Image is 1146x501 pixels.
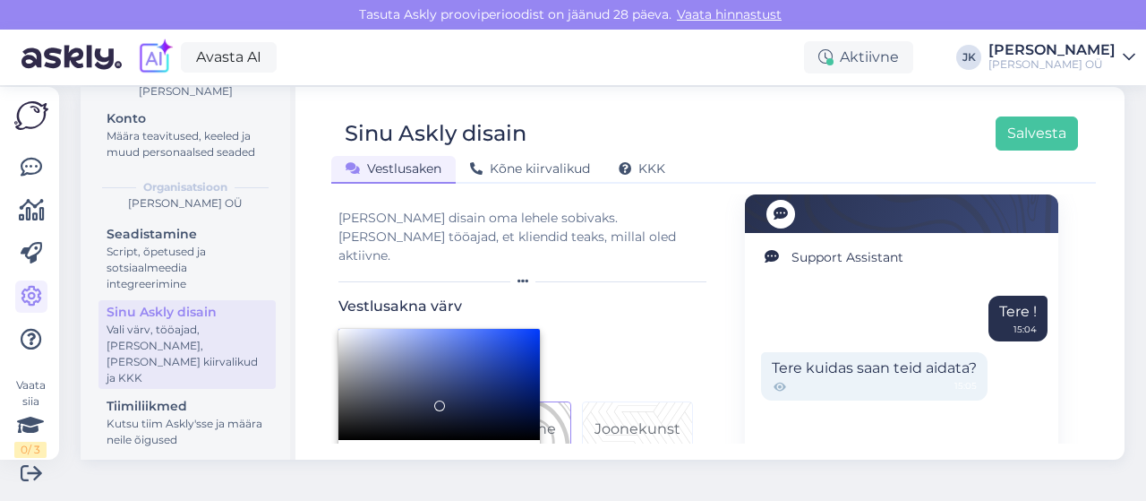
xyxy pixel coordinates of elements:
div: [PERSON_NAME] OÜ [988,57,1116,72]
a: Avasta AI [181,42,277,73]
a: [PERSON_NAME][PERSON_NAME] OÜ [988,43,1135,72]
div: Aktiivne [804,41,913,73]
img: explore-ai [136,39,174,76]
div: [PERSON_NAME] [988,43,1116,57]
div: Sinu Askly disain [345,117,526,151]
div: JK [956,45,981,70]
